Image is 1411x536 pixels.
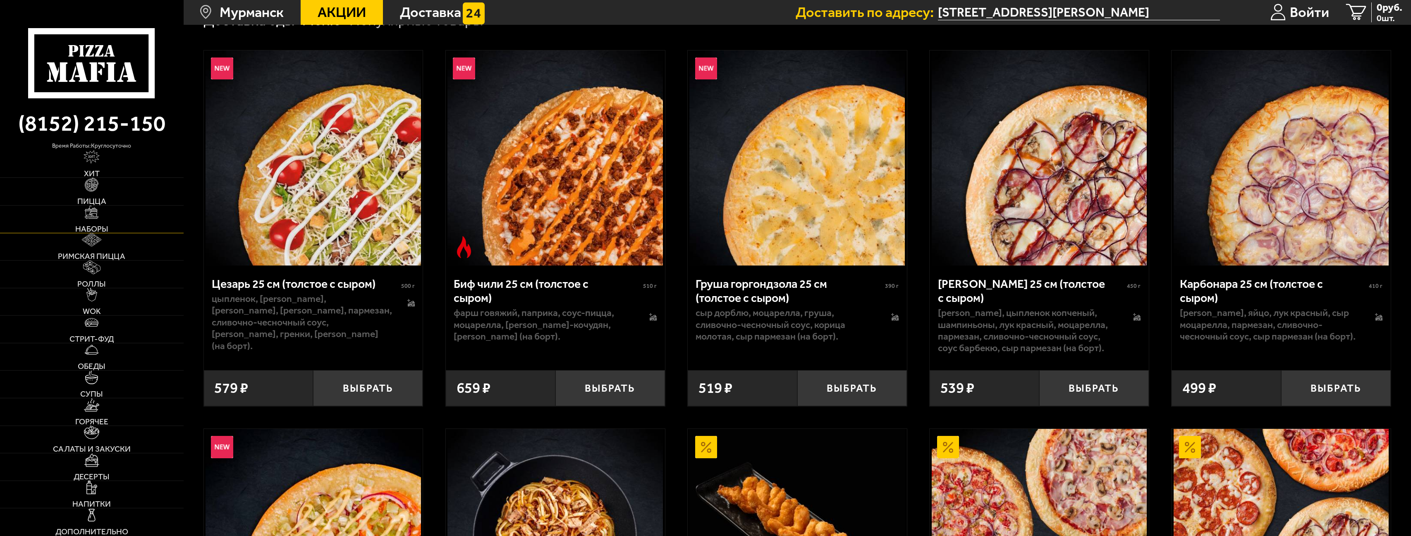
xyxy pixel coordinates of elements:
span: Наборы [75,225,108,233]
button: Выбрать [1281,370,1391,406]
a: НовинкаГруша горгондзола 25 см (толстое с сыром) [688,50,907,266]
span: Супы [80,390,103,398]
img: Острое блюдо [453,236,475,258]
span: Обеды [78,362,105,370]
a: Карбонара 25 см (толстое с сыром) [1172,50,1391,266]
img: Цезарь 25 см (толстое с сыром) [206,50,421,266]
span: Мурманск [220,5,284,19]
button: Выбрать [797,370,907,406]
span: 539 ₽ [940,381,974,396]
img: Груша горгондзола 25 см (толстое с сыром) [689,50,905,266]
span: Доставить по адресу: [796,5,938,19]
img: Новинка [453,57,475,79]
img: Акционный [695,436,717,458]
p: [PERSON_NAME], цыпленок копченый, шампиньоны, лук красный, моцарелла, пармезан, сливочно-чесночны... [938,307,1119,354]
img: Новинка [211,57,233,79]
img: Карбонара 25 см (толстое с сыром) [1174,50,1389,266]
span: 500 г [401,282,415,290]
img: Акционный [1179,436,1201,458]
div: [PERSON_NAME] 25 см (толстое с сыром) [938,277,1125,305]
span: Доставка [400,5,461,19]
img: Акционный [937,436,959,458]
img: Новинка [211,436,233,458]
span: 450 г [1127,282,1141,290]
div: Биф чили 25 см (толстое с сыром) [454,277,641,305]
span: Хит [84,170,100,177]
img: Новинка [695,57,717,79]
span: 410 г [1369,282,1382,290]
input: Ваш адрес доставки [938,5,1220,20]
span: 579 ₽ [214,381,248,396]
a: НовинкаЦезарь 25 см (толстое с сыром) [204,50,423,266]
img: Чикен Барбекю 25 см (толстое с сыром) [932,50,1147,266]
div: Цезарь 25 см (толстое с сыром) [212,277,399,291]
a: Чикен Барбекю 25 см (толстое с сыром) [930,50,1149,266]
img: 15daf4d41897b9f0e9f617042186c801.svg [463,2,485,24]
span: WOK [83,307,101,315]
button: Выбрать [555,370,665,406]
span: Горячее [75,418,108,426]
span: 499 ₽ [1182,381,1216,396]
span: 0 руб. [1377,2,1402,13]
p: сыр дорблю, моцарелла, груша, сливочно-чесночный соус, корица молотая, сыр пармезан (на борт). [696,307,876,342]
span: Пицца [77,197,106,205]
span: Стрит-фуд [69,335,114,343]
span: Войти [1290,5,1329,19]
button: Выбрать [313,370,423,406]
span: Римская пицца [58,252,125,260]
span: 390 г [885,282,899,290]
span: 510 г [643,282,657,290]
p: [PERSON_NAME], яйцо, лук красный, сыр Моцарелла, пармезан, сливочно-чесночный соус, сыр пармезан ... [1180,307,1361,342]
div: Карбонара 25 см (толстое с сыром) [1180,277,1367,305]
span: 0 шт. [1377,14,1402,22]
span: Напитки [72,500,111,508]
span: Россия, Мурманск, улица Калинина, 71 [938,5,1220,20]
span: 659 ₽ [457,381,490,396]
span: Роллы [77,280,106,288]
button: Выбрать [1039,370,1149,406]
span: 519 ₽ [698,381,732,396]
div: Груша горгондзола 25 см (толстое с сыром) [696,277,883,305]
span: Дополнительно [55,528,128,536]
img: Биф чили 25 см (толстое с сыром) [447,50,663,266]
a: НовинкаОстрое блюдоБиф чили 25 см (толстое с сыром) [446,50,665,266]
span: Акции [318,5,366,19]
p: цыпленок, [PERSON_NAME], [PERSON_NAME], [PERSON_NAME], пармезан, сливочно-чесночный соус, [PERSON... [212,293,392,352]
span: Салаты и закуски [53,445,131,453]
span: Десерты [74,473,110,481]
p: фарш говяжий, паприка, соус-пицца, моцарелла, [PERSON_NAME]-кочудян, [PERSON_NAME] (на борт). [454,307,634,342]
